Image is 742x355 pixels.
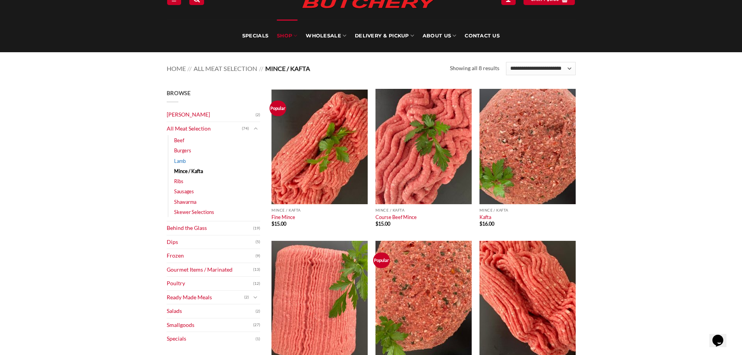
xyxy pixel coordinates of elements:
[375,208,472,212] p: Mince / Kafta
[167,108,256,122] a: [PERSON_NAME]
[167,277,253,290] a: Poultry
[167,221,253,235] a: Behind the Glass
[187,65,192,72] span: //
[306,19,346,52] a: Wholesale
[256,250,260,262] span: (9)
[167,291,244,304] a: Ready Made Meals
[174,207,214,217] a: Skewer Selections
[375,214,417,220] a: Course Beef Mince
[167,235,256,249] a: Dips
[271,214,295,220] a: Fine Mince
[465,19,500,52] a: Contact Us
[271,221,286,227] bdi: 15.00
[167,65,186,72] a: Home
[242,19,268,52] a: Specials
[271,221,274,227] span: $
[167,263,253,277] a: Gourmet Items / Marinated
[251,124,260,133] button: Toggle
[253,264,260,276] span: (13)
[256,333,260,345] span: (1)
[253,278,260,290] span: (12)
[167,304,256,318] a: Salads
[174,156,186,166] a: Lamb
[265,65,310,72] span: Mince / Kafta
[375,89,472,204] img: Course Beef Mince
[506,62,575,75] select: Shop order
[479,214,491,220] a: Kafta
[709,324,734,347] iframe: chat widget
[423,19,456,52] a: About Us
[167,332,256,346] a: Specials
[253,319,260,331] span: (27)
[479,221,494,227] bdi: 16.00
[194,65,257,72] a: All Meat Selection
[256,236,260,248] span: (5)
[375,221,390,227] bdi: 15.00
[450,64,499,73] p: Showing all 8 results
[479,208,576,212] p: Mince / Kafta
[479,89,576,204] img: Kafta
[174,176,183,186] a: Ribs
[277,19,297,52] a: SHOP
[174,166,203,176] a: Mince / Kafta
[259,65,263,72] span: //
[251,293,260,302] button: Toggle
[256,109,260,121] span: (2)
[375,221,378,227] span: $
[174,145,191,155] a: Burgers
[167,90,191,96] span: Browse
[167,249,256,263] a: Frozen
[479,221,482,227] span: $
[271,208,368,212] p: Mince / Kafta
[242,123,249,134] span: (74)
[167,318,253,332] a: Smallgoods
[355,19,414,52] a: Delivery & Pickup
[253,223,260,234] span: (19)
[174,197,196,207] a: Shawarma
[256,306,260,317] span: (2)
[244,291,249,303] span: (2)
[167,122,242,136] a: All Meat Selection
[174,186,194,196] a: Sausages
[271,89,368,204] img: Beef Mince
[174,135,184,145] a: Beef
